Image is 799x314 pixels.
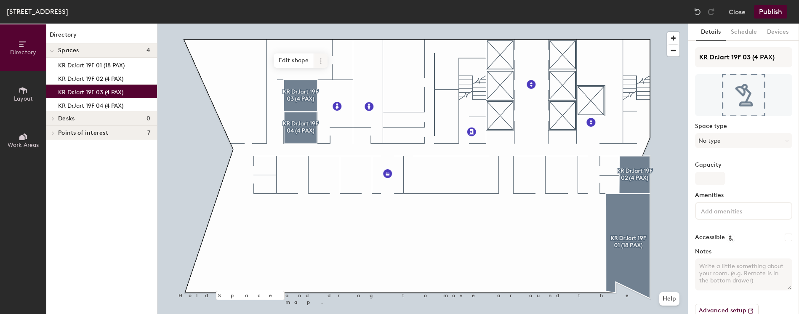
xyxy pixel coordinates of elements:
[10,49,36,56] span: Directory
[696,24,726,41] button: Details
[693,8,702,16] img: Undo
[762,24,794,41] button: Devices
[659,292,679,306] button: Help
[46,30,157,43] h1: Directory
[695,234,725,241] label: Accessible
[14,95,33,102] span: Layout
[274,53,314,68] span: Edit shape
[707,8,715,16] img: Redo
[146,115,150,122] span: 0
[695,133,792,148] button: No type
[726,24,762,41] button: Schedule
[58,130,108,136] span: Points of interest
[58,115,75,122] span: Desks
[695,192,792,199] label: Amenities
[58,47,79,54] span: Spaces
[146,47,150,54] span: 4
[7,6,68,17] div: [STREET_ADDRESS]
[58,73,123,82] p: KR DrJart 19F 02 (4 PAX)
[58,100,123,109] p: KR DrJart 19F 04 (4 PAX)
[695,248,792,255] label: Notes
[754,5,787,19] button: Publish
[695,74,792,116] img: The space named KR DrJart 19F 03 (4 PAX)
[729,5,746,19] button: Close
[695,162,792,168] label: Capacity
[699,205,775,216] input: Add amenities
[695,123,792,130] label: Space type
[8,141,39,149] span: Work Areas
[58,86,123,96] p: KR DrJart 19F 03 (4 PAX)
[58,59,125,69] p: KR DrJart 19F 01 (18 PAX)
[147,130,150,136] span: 7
